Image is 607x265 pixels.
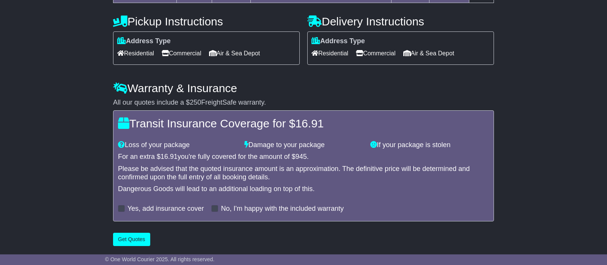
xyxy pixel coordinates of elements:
[118,185,489,193] div: Dangerous Goods will lead to an additional loading on top of this.
[118,153,489,161] div: For an extra $ you're fully covered for the amount of $ .
[117,37,171,45] label: Address Type
[118,117,489,130] h4: Transit Insurance Coverage for $
[113,233,150,246] button: Get Quotes
[118,165,489,181] div: Please be advised that the quoted insurance amount is an approximation. The definitive price will...
[295,117,324,130] span: 16.91
[307,15,494,28] h4: Delivery Instructions
[209,47,260,59] span: Air & Sea Depot
[114,141,241,149] div: Loss of your package
[241,141,367,149] div: Damage to your package
[190,99,201,106] span: 250
[296,153,307,160] span: 945
[105,256,215,262] span: © One World Courier 2025. All rights reserved.
[311,37,365,45] label: Address Type
[356,47,395,59] span: Commercial
[127,205,204,213] label: Yes, add insurance cover
[366,141,493,149] div: If your package is stolen
[113,15,300,28] h4: Pickup Instructions
[113,99,494,107] div: All our quotes include a $ FreightSafe warranty.
[117,47,154,59] span: Residential
[160,153,178,160] span: 16.91
[403,47,454,59] span: Air & Sea Depot
[221,205,344,213] label: No, I'm happy with the included warranty
[162,47,201,59] span: Commercial
[113,82,494,94] h4: Warranty & Insurance
[311,47,348,59] span: Residential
